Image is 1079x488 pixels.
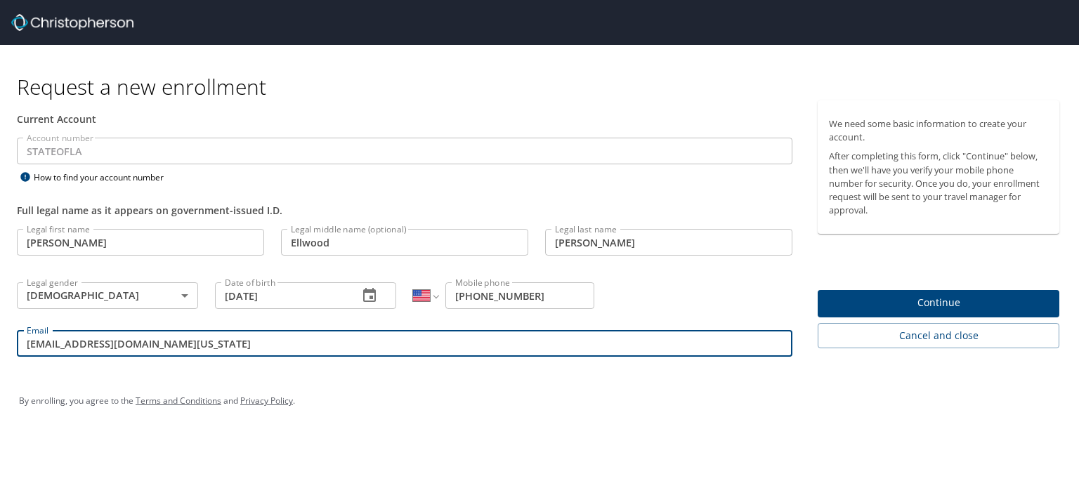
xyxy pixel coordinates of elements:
a: Privacy Policy [240,395,293,407]
div: [DEMOGRAPHIC_DATA] [17,282,198,309]
span: Continue [829,294,1048,312]
div: How to find your account number [17,169,192,186]
span: Cancel and close [829,327,1048,345]
button: Cancel and close [818,323,1059,349]
p: We need some basic information to create your account. [829,117,1048,144]
button: Continue [818,290,1059,317]
a: Terms and Conditions [136,395,221,407]
h1: Request a new enrollment [17,73,1071,100]
input: Enter phone number [445,282,594,309]
img: cbt logo [11,14,133,31]
div: By enrolling, you agree to the and . [19,383,1060,418]
div: Current Account [17,112,792,126]
div: Full legal name as it appears on government-issued I.D. [17,203,792,218]
input: MM/DD/YYYY [215,282,347,309]
p: After completing this form, click "Continue" below, then we'll have you verify your mobile phone ... [829,150,1048,217]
